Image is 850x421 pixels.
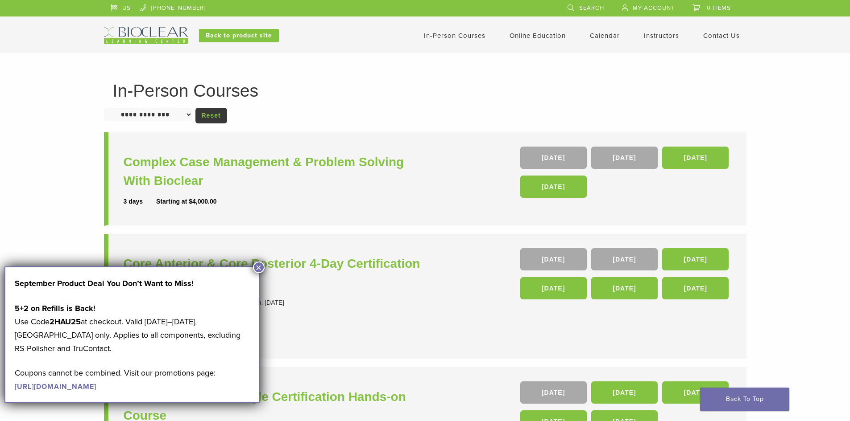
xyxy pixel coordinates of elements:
[591,248,658,270] a: [DATE]
[662,277,729,299] a: [DATE]
[662,248,729,270] a: [DATE]
[520,248,587,270] a: [DATE]
[591,147,658,169] a: [DATE]
[520,248,731,304] div: , , , , ,
[591,381,658,404] a: [DATE]
[520,147,731,202] div: , , ,
[644,32,679,40] a: Instructors
[700,388,789,411] a: Back To Top
[15,382,96,391] a: [URL][DOMAIN_NAME]
[195,108,227,123] a: Reset
[15,278,194,288] strong: September Product Deal You Don’t Want to Miss!
[199,29,279,42] a: Back to product site
[15,303,95,313] strong: 5+2 on Refills is Back!
[520,147,587,169] a: [DATE]
[520,176,587,198] a: [DATE]
[662,147,729,169] a: [DATE]
[50,317,81,327] strong: 2HAU25
[424,32,485,40] a: In-Person Courses
[113,82,738,99] h1: In-Person Courses
[707,4,731,12] span: 0 items
[591,277,658,299] a: [DATE]
[124,197,157,206] div: 3 days
[124,254,427,292] a: Core Anterior & Core Posterior 4-Day Certification Course
[703,32,740,40] a: Contact Us
[662,381,729,404] a: [DATE]
[633,4,675,12] span: My Account
[253,262,265,273] button: Close
[15,302,249,355] p: Use Code at checkout. Valid [DATE]–[DATE], [GEOGRAPHIC_DATA] only. Applies to all components, exc...
[156,197,216,206] div: Starting at $4,000.00
[579,4,604,12] span: Search
[510,32,566,40] a: Online Education
[520,381,587,404] a: [DATE]
[15,366,249,393] p: Coupons cannot be combined. Visit our promotions page:
[520,277,587,299] a: [DATE]
[590,32,620,40] a: Calendar
[124,298,427,307] div: 4-Day Core Anterior & Core Posterior Certification. [DATE]
[124,153,427,190] a: Complex Case Management & Problem Solving With Bioclear
[104,27,188,44] img: Bioclear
